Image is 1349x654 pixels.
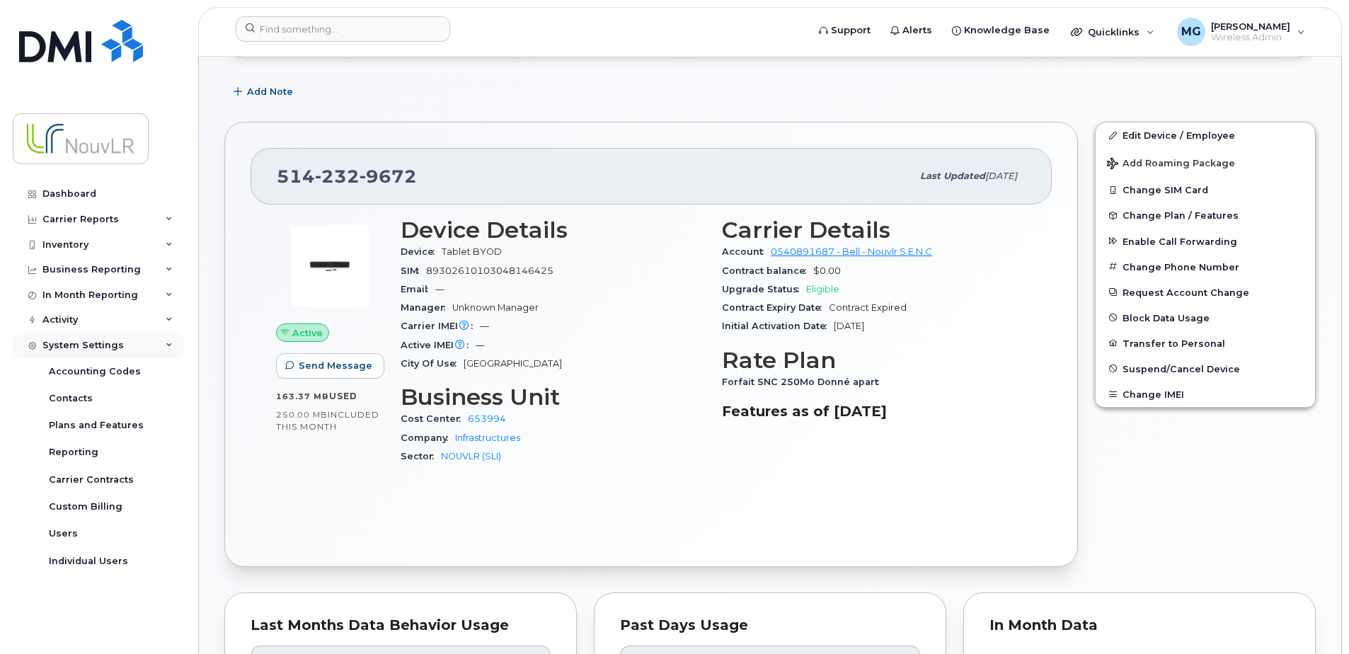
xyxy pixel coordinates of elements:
[1096,280,1315,305] button: Request Account Change
[468,413,506,424] a: 653994
[1096,122,1315,148] a: Edit Device / Employee
[224,79,305,105] button: Add Note
[401,217,705,243] h3: Device Details
[1123,210,1239,221] span: Change Plan / Features
[441,451,501,461] a: NOUVLR (SLI)
[251,619,551,633] div: Last Months Data Behavior Usage
[1096,305,1315,331] button: Block Data Usage
[401,358,464,369] span: City Of Use
[1181,23,1201,40] span: MG
[1211,21,1290,32] span: [PERSON_NAME]
[315,166,360,187] span: 232
[771,246,932,257] a: 0540891687 - Bell - Nouvlr S.E.N.C
[722,302,829,313] span: Contract Expiry Date
[722,348,1026,373] h3: Rate Plan
[902,23,932,38] span: Alerts
[1096,356,1315,381] button: Suspend/Cancel Device
[435,284,444,294] span: —
[1061,18,1164,46] div: Quicklinks
[292,326,323,340] span: Active
[1167,18,1315,46] div: Marc Gendron
[401,284,435,294] span: Email
[1107,158,1235,171] span: Add Roaming Package
[722,246,771,257] span: Account
[360,166,417,187] span: 9672
[276,391,329,401] span: 163.37 MB
[401,246,442,257] span: Device
[1096,381,1315,407] button: Change IMEI
[1096,202,1315,228] button: Change Plan / Features
[480,321,489,331] span: —
[401,432,455,443] span: Company
[247,85,293,98] span: Add Note
[809,16,880,45] a: Support
[722,321,834,331] span: Initial Activation Date
[1096,148,1315,177] button: Add Roaming Package
[276,353,384,379] button: Send Message
[722,265,813,276] span: Contract balance
[1123,236,1237,246] span: Enable Call Forwarding
[452,302,539,313] span: Unknown Manager
[1096,229,1315,254] button: Enable Call Forwarding
[831,23,871,38] span: Support
[401,340,476,350] span: Active IMEI
[329,391,357,401] span: used
[276,409,379,432] span: included this month
[942,16,1060,45] a: Knowledge Base
[722,377,886,387] span: Forfait SNC 250Mo Donné apart
[989,619,1290,633] div: In Month Data
[401,321,480,331] span: Carrier IMEI
[834,321,864,331] span: [DATE]
[1211,32,1290,43] span: Wireless Admin
[464,358,562,369] span: [GEOGRAPHIC_DATA]
[964,23,1050,38] span: Knowledge Base
[620,619,920,633] div: Past Days Usage
[722,284,806,294] span: Upgrade Status
[722,217,1026,243] h3: Carrier Details
[1096,254,1315,280] button: Change Phone Number
[476,340,485,350] span: —
[1096,177,1315,202] button: Change SIM Card
[401,413,468,424] span: Cost Center
[401,302,452,313] span: Manager
[287,224,372,309] img: image20231002-3703462-1s4awac.jpeg
[985,171,1017,181] span: [DATE]
[722,403,1026,420] h3: Features as of [DATE]
[920,171,985,181] span: Last updated
[236,16,450,42] input: Find something...
[276,410,328,420] span: 250.00 MB
[299,359,372,372] span: Send Message
[1123,363,1240,374] span: Suspend/Cancel Device
[277,166,417,187] span: 514
[1088,26,1140,38] span: Quicklinks
[401,451,441,461] span: Sector
[401,384,705,410] h3: Business Unit
[455,432,520,443] a: Infrastructures
[880,16,942,45] a: Alerts
[829,302,907,313] span: Contract Expired
[806,284,839,294] span: Eligible
[401,265,426,276] span: SIM
[813,265,841,276] span: $0.00
[1096,331,1315,356] button: Transfer to Personal
[426,265,553,276] span: 89302610103048146425
[442,246,502,257] span: Tablet BYOD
